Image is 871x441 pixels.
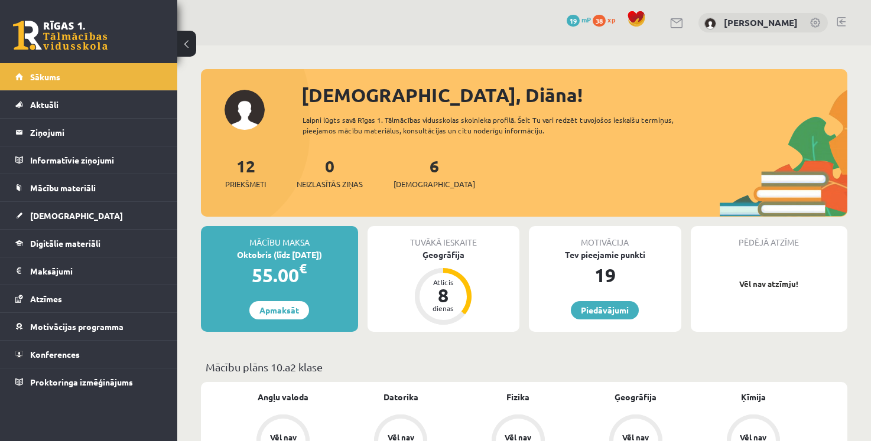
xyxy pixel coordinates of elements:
[15,174,162,201] a: Mācību materiāli
[225,155,266,190] a: 12Priekšmeti
[201,249,358,261] div: Oktobris (līdz [DATE])
[299,260,307,277] span: €
[529,226,681,249] div: Motivācija
[15,313,162,340] a: Motivācijas programma
[425,286,461,305] div: 8
[529,261,681,289] div: 19
[593,15,606,27] span: 38
[13,21,108,50] a: Rīgas 1. Tālmācības vidusskola
[724,17,798,28] a: [PERSON_NAME]
[368,226,520,249] div: Tuvākā ieskaite
[581,15,591,24] span: mP
[567,15,580,27] span: 19
[15,63,162,90] a: Sākums
[571,301,639,319] a: Piedāvājumi
[567,15,591,24] a: 19 mP
[297,155,363,190] a: 0Neizlasītās ziņas
[15,119,162,146] a: Ziņojumi
[697,278,842,290] p: Vēl nav atzīmju!
[30,321,123,332] span: Motivācijas programma
[704,18,716,30] img: Diāna Matašova
[15,257,162,285] a: Maksājumi
[394,178,475,190] span: [DEMOGRAPHIC_DATA]
[15,341,162,368] a: Konferences
[506,391,529,403] a: Fizika
[201,226,358,249] div: Mācību maksa
[225,178,266,190] span: Priekšmeti
[425,279,461,286] div: Atlicis
[30,257,162,285] legend: Maksājumi
[425,305,461,312] div: dienas
[593,15,621,24] a: 38 xp
[15,368,162,396] a: Proktoringa izmēģinājums
[691,226,848,249] div: Pēdējā atzīme
[383,391,418,403] a: Datorika
[529,249,681,261] div: Tev pieejamie punkti
[30,71,60,82] span: Sākums
[368,249,520,261] div: Ģeogrāfija
[394,155,475,190] a: 6[DEMOGRAPHIC_DATA]
[303,115,690,136] div: Laipni lūgts savā Rīgas 1. Tālmācības vidusskolas skolnieka profilā. Šeit Tu vari redzēt tuvojošo...
[615,391,656,403] a: Ģeogrāfija
[30,377,133,387] span: Proktoringa izmēģinājums
[607,15,615,24] span: xp
[368,249,520,326] a: Ģeogrāfija Atlicis 8 dienas
[15,146,162,174] a: Informatīvie ziņojumi
[15,285,162,312] a: Atzīmes
[30,182,96,193] span: Mācību materiāli
[201,261,358,289] div: 55.00
[297,178,363,190] span: Neizlasītās ziņas
[15,91,162,118] a: Aktuāli
[741,391,766,403] a: Ķīmija
[30,293,62,304] span: Atzīmes
[15,230,162,257] a: Digitālie materiāli
[30,210,123,221] span: [DEMOGRAPHIC_DATA]
[15,202,162,229] a: [DEMOGRAPHIC_DATA]
[30,119,162,146] legend: Ziņojumi
[30,349,80,360] span: Konferences
[258,391,308,403] a: Angļu valoda
[301,81,847,109] div: [DEMOGRAPHIC_DATA], Diāna!
[30,146,162,174] legend: Informatīvie ziņojumi
[30,238,100,249] span: Digitālie materiāli
[206,359,843,375] p: Mācību plāns 10.a2 klase
[249,301,309,319] a: Apmaksāt
[30,99,58,110] span: Aktuāli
